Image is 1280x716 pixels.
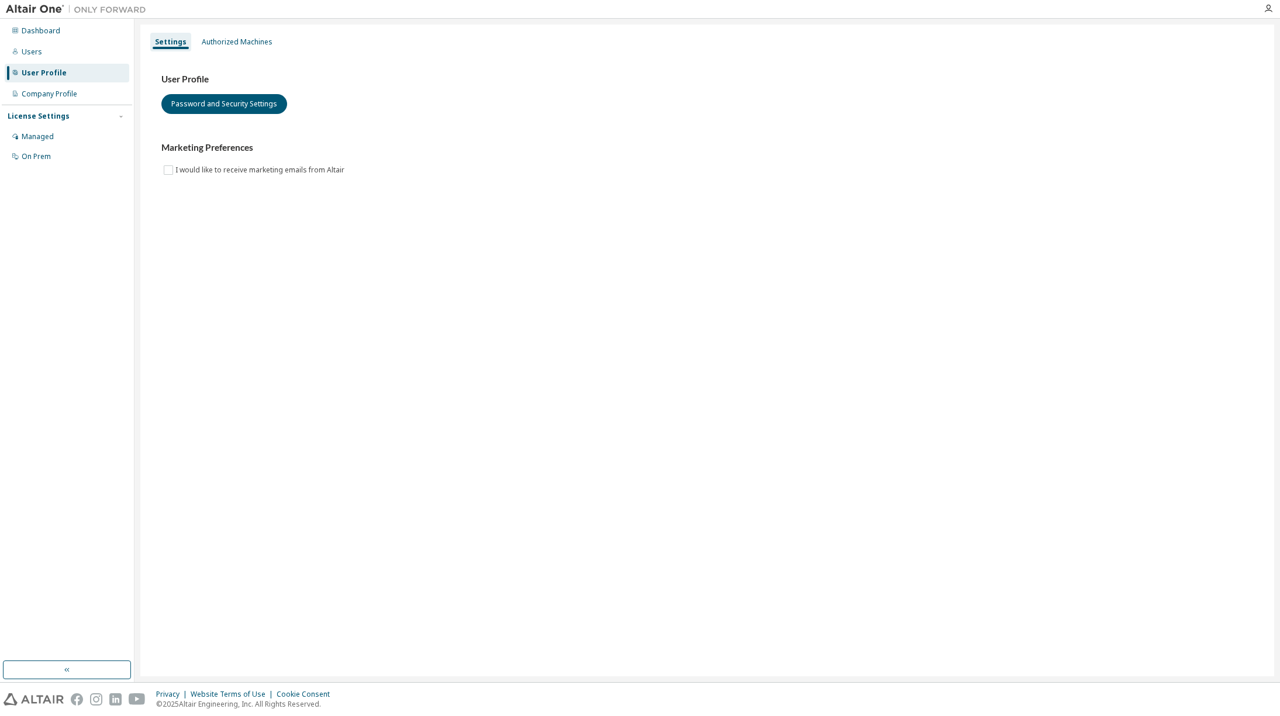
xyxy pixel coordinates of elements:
[156,690,191,699] div: Privacy
[90,693,102,705] img: instagram.svg
[22,152,51,161] div: On Prem
[156,699,337,709] p: © 2025 Altair Engineering, Inc. All Rights Reserved.
[22,26,60,36] div: Dashboard
[277,690,337,699] div: Cookie Consent
[129,693,146,705] img: youtube.svg
[8,112,70,121] div: License Settings
[161,142,1253,154] h3: Marketing Preferences
[4,693,64,705] img: altair_logo.svg
[161,74,1253,85] h3: User Profile
[175,163,347,177] label: I would like to receive marketing emails from Altair
[22,47,42,57] div: Users
[71,693,83,705] img: facebook.svg
[161,94,287,114] button: Password and Security Settings
[155,37,187,47] div: Settings
[6,4,152,15] img: Altair One
[191,690,277,699] div: Website Terms of Use
[202,37,272,47] div: Authorized Machines
[109,693,122,705] img: linkedin.svg
[22,132,54,141] div: Managed
[22,68,67,78] div: User Profile
[22,89,77,99] div: Company Profile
